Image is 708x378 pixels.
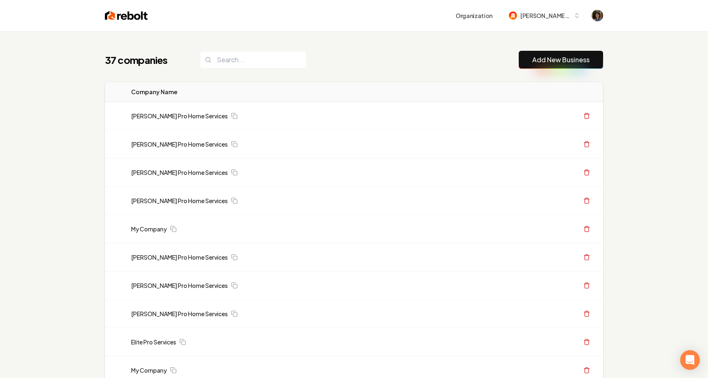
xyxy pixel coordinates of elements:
[131,281,228,290] a: [PERSON_NAME] Pro Home Services
[131,366,167,374] a: My Company
[131,168,228,177] a: [PERSON_NAME] Pro Home Services
[131,253,228,261] a: [PERSON_NAME] Pro Home Services
[131,140,228,148] a: [PERSON_NAME] Pro Home Services
[131,112,228,120] a: [PERSON_NAME] Pro Home Services
[105,10,148,21] img: Rebolt Logo
[519,51,603,69] button: Add New Business
[105,53,184,66] h1: 37 companies
[532,55,590,65] a: Add New Business
[131,310,228,318] a: [PERSON_NAME] Pro Home Services
[125,82,369,102] th: Company Name
[509,11,517,20] img: mitchell-62
[680,350,700,370] div: Open Intercom Messenger
[131,197,228,205] a: [PERSON_NAME] Pro Home Services
[131,225,167,233] a: My Company
[592,10,603,21] button: Open user button
[451,8,497,23] button: Organization
[592,10,603,21] img: Mitchell Stahl
[520,11,570,20] span: [PERSON_NAME]-62
[131,338,176,346] a: Elite Pro Services
[200,51,306,68] input: Search...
